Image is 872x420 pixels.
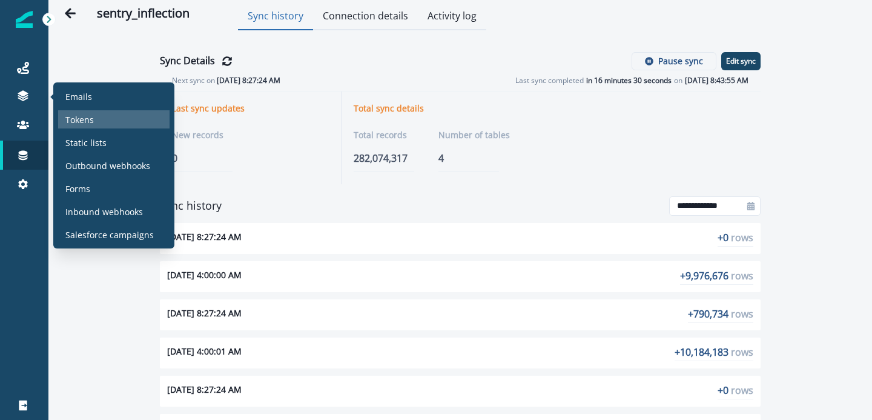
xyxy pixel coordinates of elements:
[313,4,418,30] button: Connection details
[418,4,486,30] button: Activity log
[65,228,154,241] p: Salesforce campaigns
[718,230,753,247] p: + 0
[58,133,170,152] a: Static lists
[65,113,94,126] p: Tokens
[658,56,703,67] p: Pause sync
[16,11,33,28] img: Inflection
[172,75,280,86] p: Next sync on
[632,52,716,70] button: Pause sync
[58,202,170,221] a: Inbound webhooks
[731,384,753,397] span: rows
[167,383,242,399] p: [DATE] 8:27:24 AM
[354,104,424,114] p: Total sync details
[354,128,407,141] p: Total records
[160,199,222,213] h6: Sync history
[726,57,756,65] p: Edit sync
[58,87,170,105] a: Emails
[731,345,753,359] span: rows
[220,54,234,68] button: Refresh Details
[167,230,242,247] p: [DATE] 8:27:24 AM
[172,128,223,141] p: New records
[731,307,753,321] span: rows
[65,182,90,195] p: Forms
[238,4,313,30] button: Sync history
[172,151,329,165] p: 0
[515,75,584,86] p: Last sync completed
[217,75,280,85] span: [DATE] 8:27:24 AM
[685,75,748,86] span: [DATE] 8:43:55 AM
[65,136,107,149] p: Static lists
[731,269,753,282] span: rows
[438,128,510,141] p: Number of tables
[674,75,682,86] p: on
[586,75,672,86] span: in 16 minutes 30 seconds
[58,225,170,244] a: Salesforce campaigns
[167,268,242,285] p: [DATE] 4:00:00 AM
[58,1,82,25] button: Go back
[721,52,761,70] button: Edit sync
[97,6,190,21] h2: sentry_inflection
[172,104,245,114] p: Last sync updates
[731,231,753,244] span: rows
[680,268,753,285] p: + 9,976,676
[167,345,242,361] p: [DATE] 4:00:01 AM
[58,179,170,198] a: Forms
[58,110,170,128] a: Tokens
[718,383,753,399] p: + 0
[167,307,242,323] p: [DATE] 8:27:24 AM
[354,151,414,165] p: 282,074,317
[58,156,170,175] a: Outbound webhooks
[160,55,215,67] h2: Sync Details
[65,90,92,103] p: Emails
[675,345,753,361] p: + 10,184,183
[65,159,150,172] p: Outbound webhooks
[65,205,143,218] p: Inbound webhooks
[688,307,753,323] p: + 790,734
[438,151,510,165] p: 4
